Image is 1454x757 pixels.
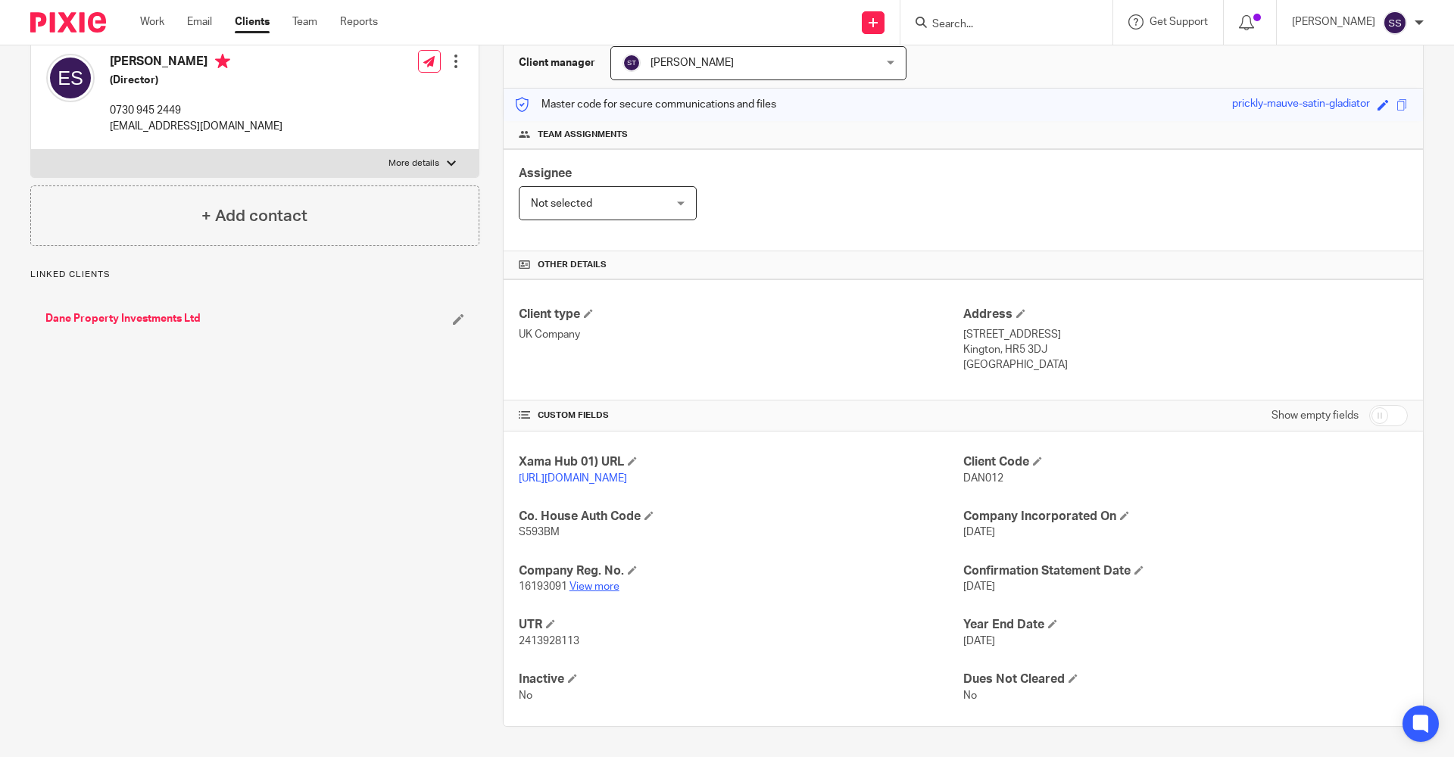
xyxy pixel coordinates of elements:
[963,342,1408,357] p: Kington, HR5 3DJ
[519,671,963,687] h4: Inactive
[30,269,479,281] p: Linked clients
[519,509,963,525] h4: Co. House Auth Code
[519,473,627,484] a: [URL][DOMAIN_NAME]
[519,563,963,579] h4: Company Reg. No.
[110,73,282,88] h5: (Director)
[963,581,995,592] span: [DATE]
[340,14,378,30] a: Reports
[963,327,1408,342] p: [STREET_ADDRESS]
[519,410,963,422] h4: CUSTOM FIELDS
[388,157,439,170] p: More details
[963,671,1408,687] h4: Dues Not Cleared
[519,636,579,646] span: 2413928113
[1232,96,1370,114] div: prickly-mauve-satin-gladiator
[963,563,1408,579] h4: Confirmation Statement Date
[538,129,628,141] span: Team assignments
[963,617,1408,633] h4: Year End Date
[963,509,1408,525] h4: Company Incorporated On
[963,473,1003,484] span: DAN012
[569,581,619,592] a: View more
[201,204,307,228] h4: + Add contact
[30,12,106,33] img: Pixie
[1150,17,1208,27] span: Get Support
[1383,11,1407,35] img: svg%3E
[519,55,595,70] h3: Client manager
[215,54,230,69] i: Primary
[531,198,592,209] span: Not selected
[519,617,963,633] h4: UTR
[1292,14,1375,30] p: [PERSON_NAME]
[931,18,1067,32] input: Search
[110,103,282,118] p: 0730 945 2449
[519,690,532,701] span: No
[651,58,734,68] span: [PERSON_NAME]
[110,54,282,73] h4: [PERSON_NAME]
[963,454,1408,470] h4: Client Code
[515,97,776,112] p: Master code for secure communications and files
[622,54,641,72] img: svg%3E
[46,54,95,102] img: svg%3E
[519,454,963,470] h4: Xama Hub 01) URL
[235,14,270,30] a: Clients
[538,259,607,271] span: Other details
[292,14,317,30] a: Team
[1271,408,1359,423] label: Show empty fields
[963,307,1408,322] h4: Address
[140,14,164,30] a: Work
[45,311,201,326] a: Dane Property Investments Ltd
[519,527,560,537] span: S593BM
[519,581,567,592] span: 16193091
[110,119,282,134] p: [EMAIL_ADDRESS][DOMAIN_NAME]
[963,527,995,537] span: [DATE]
[963,690,977,701] span: No
[519,327,963,342] p: UK Company
[963,357,1408,372] p: [GEOGRAPHIC_DATA]
[519,307,963,322] h4: Client type
[519,167,572,179] span: Assignee
[187,14,212,30] a: Email
[963,636,995,646] span: [DATE]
